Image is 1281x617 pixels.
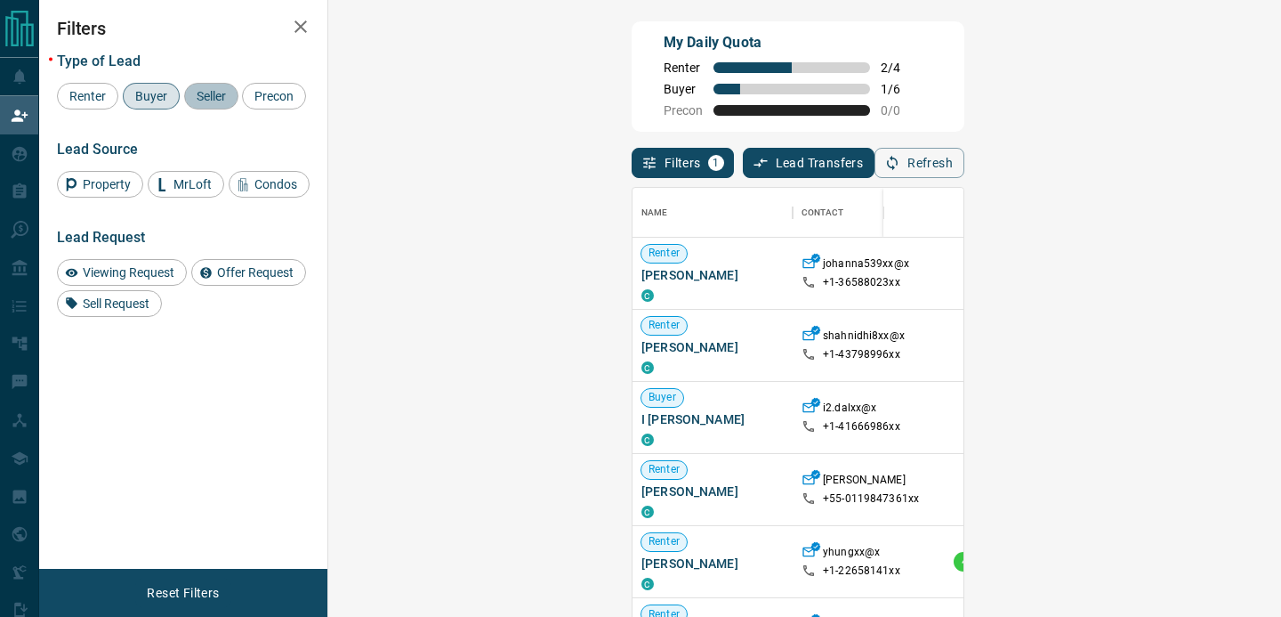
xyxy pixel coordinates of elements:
[641,534,687,549] span: Renter
[229,171,310,198] div: Condos
[57,18,310,39] h2: Filters
[641,188,668,238] div: Name
[641,578,654,590] div: condos.ca
[167,177,218,191] span: MrLoft
[641,361,654,374] div: condos.ca
[710,157,722,169] span: 1
[823,545,880,564] p: yhungxx@x
[641,338,784,356] span: [PERSON_NAME]
[57,171,143,198] div: Property
[823,329,905,347] p: shahnidhi8xx@x
[823,564,900,579] p: +1- 22658141xx
[664,32,920,53] p: My Daily Quota
[641,390,683,405] span: Buyer
[881,61,920,75] span: 2 / 4
[63,89,112,103] span: Renter
[641,410,784,428] span: I [PERSON_NAME]
[135,578,230,608] button: Reset Filters
[802,188,843,238] div: Contact
[248,89,300,103] span: Precon
[641,266,784,284] span: [PERSON_NAME]
[123,83,180,110] div: Buyer
[57,229,145,246] span: Lead Request
[823,419,900,434] p: +1- 41666986xx
[191,259,306,286] div: Offer Request
[823,256,909,275] p: johanna539xx@x
[881,82,920,96] span: 1 / 6
[184,83,238,110] div: Seller
[874,148,964,178] button: Refresh
[641,483,784,500] span: [PERSON_NAME]
[641,506,654,518] div: condos.ca
[190,89,232,103] span: Seller
[823,275,900,290] p: +1- 36588023xx
[77,177,137,191] span: Property
[641,555,784,572] span: [PERSON_NAME]
[641,246,687,261] span: Renter
[77,296,156,311] span: Sell Request
[57,290,162,317] div: Sell Request
[641,462,687,477] span: Renter
[823,473,906,491] p: [PERSON_NAME]
[248,177,303,191] span: Condos
[823,401,876,419] p: i2.dalxx@x
[641,318,687,333] span: Renter
[881,103,920,118] span: 0 / 0
[632,188,793,238] div: Name
[57,259,187,286] div: Viewing Request
[793,188,935,238] div: Contact
[129,89,173,103] span: Buyer
[211,265,300,280] span: Offer Request
[57,141,138,158] span: Lead Source
[641,434,654,446] div: condos.ca
[57,83,118,110] div: Renter
[242,83,306,110] div: Precon
[77,265,181,280] span: Viewing Request
[148,171,224,198] div: MrLoft
[664,61,703,75] span: Renter
[823,491,919,507] p: +55- 0119847361xx
[664,82,703,96] span: Buyer
[632,148,734,178] button: Filters1
[664,103,703,118] span: Precon
[823,347,900,362] p: +1- 43798996xx
[743,148,875,178] button: Lead Transfers
[641,289,654,302] div: condos.ca
[57,53,141,69] span: Type of Lead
